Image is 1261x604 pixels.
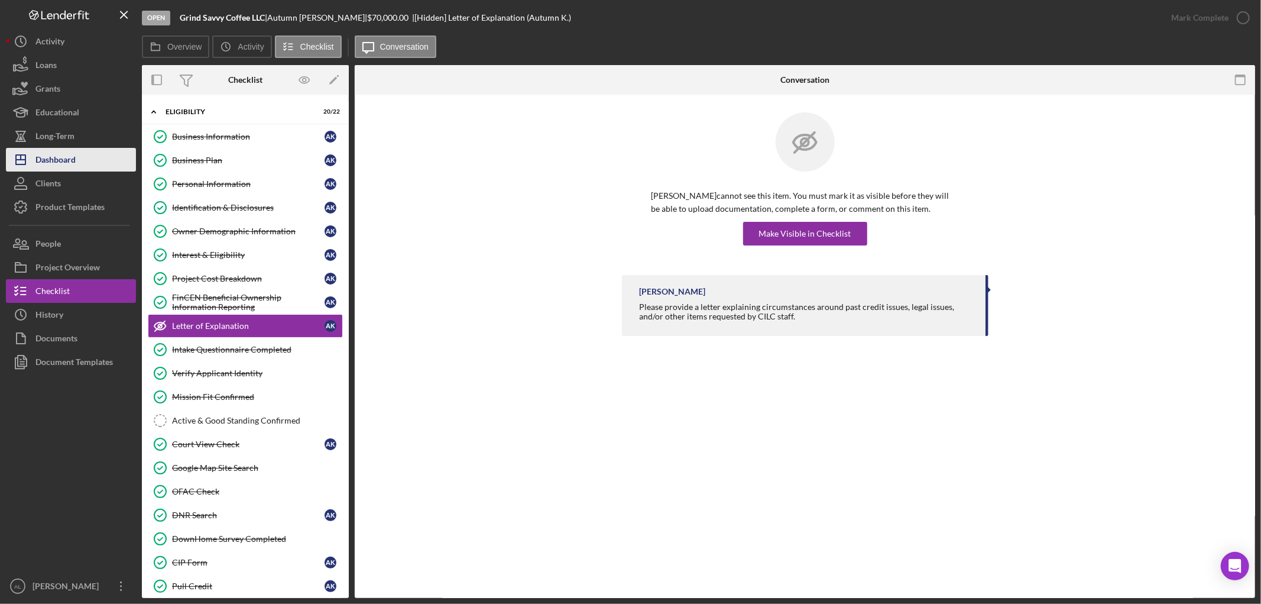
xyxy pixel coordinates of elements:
div: Business Information [172,132,325,141]
button: Grants [6,77,136,101]
button: Conversation [355,35,437,58]
button: Activity [6,30,136,53]
a: Letter of ExplanationAK [148,314,343,338]
a: DownHome Survey Completed [148,527,343,551]
div: DNR Search [172,511,325,520]
a: Educational [6,101,136,124]
div: A K [325,438,336,450]
div: FinCEN Beneficial Ownership Information Reporting [172,293,325,312]
div: History [35,303,63,330]
a: Business InformationAK [148,125,343,148]
button: Long-Term [6,124,136,148]
text: AL [14,583,21,590]
div: Pull Credit [172,582,325,591]
a: OFAC Check [148,480,343,503]
button: AL[PERSON_NAME] [6,574,136,598]
div: Google Map Site Search [172,463,342,473]
a: CIP FormAK [148,551,343,574]
div: Clients [35,172,61,198]
button: Clients [6,172,136,195]
div: A K [325,320,336,332]
button: Make Visible in Checklist [743,222,867,246]
div: Autumn [PERSON_NAME] | [267,13,367,22]
div: Mark Complete [1171,6,1228,30]
a: Interest & EligibilityAK [148,243,343,267]
div: Eligibility [166,108,310,115]
a: Mission Fit Confirmed [148,385,343,409]
div: A K [325,249,336,261]
div: A K [325,178,336,190]
a: Google Map Site Search [148,456,343,480]
p: [PERSON_NAME] cannot see this item. You must mark it as visible before they will be able to uploa... [651,189,959,216]
div: A K [325,131,336,143]
div: Conversation [780,75,829,85]
div: Interest & Eligibility [172,250,325,260]
button: Overview [142,35,209,58]
a: Business PlanAK [148,148,343,172]
a: FinCEN Beneficial Ownership Information ReportingAK [148,290,343,314]
div: Make Visible in Checklist [759,222,851,246]
div: Letter of Explanation [172,321,325,331]
button: Product Templates [6,195,136,219]
div: Checklist [35,279,70,306]
a: Active & Good Standing Confirmed [148,409,343,432]
button: Dashboard [6,148,136,172]
div: A K [325,225,336,237]
label: Checklist [300,42,334,51]
div: | [180,13,267,22]
a: Verify Applicant Identity [148,361,343,385]
div: Project Overview [35,256,100,282]
div: A K [325,557,336,569]
div: Open [142,11,170,25]
div: Open Intercom Messenger [1221,552,1249,580]
b: Grind Savvy Coffee LLC [180,12,265,22]
div: Verify Applicant Identity [172,369,342,378]
a: Owner Demographic InformationAK [148,219,343,243]
div: Project Cost Breakdown [172,274,325,283]
button: Loans [6,53,136,77]
div: A K [325,202,336,214]
a: Court View CheckAK [148,432,343,456]
div: People [35,232,61,259]
button: Checklist [275,35,342,58]
button: People [6,232,136,256]
div: | [Hidden] Letter of Explanation (Autumn K.) [412,13,571,22]
div: Checklist [228,75,262,85]
div: Please provide a letter explaining circumstances around past credit issues, legal issues, and/or ... [640,302,974,321]
div: $70,000.00 [367,13,412,22]
div: DownHome Survey Completed [172,534,342,544]
button: Activity [212,35,271,58]
a: Personal InformationAK [148,172,343,196]
div: Document Templates [35,350,113,377]
div: Intake Questionnaire Completed [172,345,342,354]
button: History [6,303,136,327]
button: Mark Complete [1159,6,1255,30]
a: Pull CreditAK [148,574,343,598]
button: Documents [6,327,136,350]
label: Conversation [380,42,429,51]
div: A K [325,296,336,308]
div: Product Templates [35,195,105,222]
div: Business Plan [172,156,325,165]
a: Project Cost BreakdownAK [148,267,343,290]
div: Identification & Disclosures [172,203,325,212]
a: Checklist [6,279,136,303]
label: Overview [167,42,202,51]
div: CIP Form [172,558,325,567]
div: A K [325,509,336,521]
button: Document Templates [6,350,136,374]
div: Court View Check [172,440,325,449]
div: Loans [35,53,57,80]
div: A K [325,273,336,285]
div: Owner Demographic Information [172,227,325,236]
